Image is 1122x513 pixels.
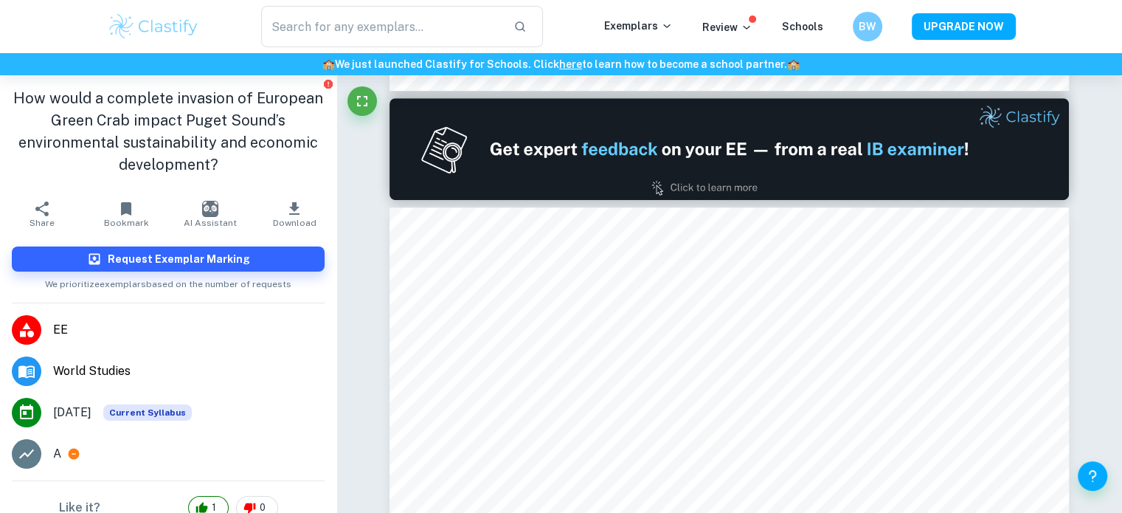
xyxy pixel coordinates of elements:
[559,58,582,70] a: here
[107,12,201,41] img: Clastify logo
[322,58,335,70] span: 🏫
[252,193,336,235] button: Download
[53,321,325,339] span: EE
[184,218,237,228] span: AI Assistant
[30,218,55,228] span: Share
[912,13,1016,40] button: UPGRADE NOW
[3,56,1119,72] h6: We just launched Clastify for Schools. Click to learn how to become a school partner.
[108,251,250,267] h6: Request Exemplar Marking
[12,87,325,176] h1: How would a complete invasion of European Green Crab impact Puget Sound’s environmental sustainab...
[273,218,316,228] span: Download
[53,362,325,380] span: World Studies
[45,272,291,291] span: We prioritize exemplars based on the number of requests
[389,98,1070,200] img: Ad
[53,445,61,463] p: A
[782,21,823,32] a: Schools
[702,19,752,35] p: Review
[103,404,192,421] div: This exemplar is based on the current syllabus. Feel free to refer to it for inspiration/ideas wh...
[202,201,218,217] img: AI Assistant
[859,18,876,35] h6: BW
[853,12,882,41] button: BW
[604,18,673,34] p: Exemplars
[53,404,91,421] span: [DATE]
[84,193,168,235] button: Bookmark
[787,58,800,70] span: 🏫
[1078,461,1107,491] button: Help and Feedback
[168,193,252,235] button: AI Assistant
[347,86,377,116] button: Fullscreen
[12,247,325,272] button: Request Exemplar Marking
[103,404,192,421] span: Current Syllabus
[104,218,149,228] span: Bookmark
[322,78,333,89] button: Report issue
[261,6,502,47] input: Search for any exemplars...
